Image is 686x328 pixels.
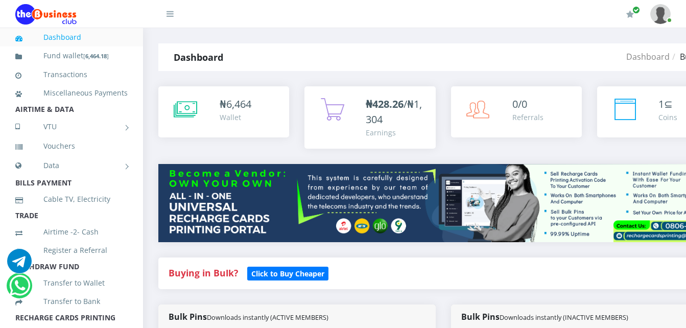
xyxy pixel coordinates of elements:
[247,267,328,279] a: Click to Buy Cheaper
[85,52,107,60] b: 6,464.18
[15,63,128,86] a: Transactions
[207,313,328,322] small: Downloads instantly (ACTIVE MEMBERS)
[304,86,435,149] a: ₦428.26/₦1,304 Earnings
[169,267,238,279] strong: Buying in Bulk?
[632,6,640,14] span: Renew/Upgrade Subscription
[15,271,128,295] a: Transfer to Wallet
[15,153,128,178] a: Data
[15,290,128,313] a: Transfer to Bank
[15,134,128,158] a: Vouchers
[15,4,77,25] img: Logo
[626,10,634,18] i: Renew/Upgrade Subscription
[83,52,109,60] small: [ ]
[626,51,670,62] a: Dashboard
[15,239,128,262] a: Register a Referral
[366,97,422,126] span: /₦1,304
[220,97,251,112] div: ₦
[15,81,128,105] a: Miscellaneous Payments
[7,256,32,273] a: Chat for support
[658,112,677,123] div: Coins
[220,112,251,123] div: Wallet
[366,97,404,111] b: ₦428.26
[500,313,628,322] small: Downloads instantly (INACTIVE MEMBERS)
[512,112,543,123] div: Referrals
[15,26,128,49] a: Dashboard
[451,86,582,137] a: 0/0 Referrals
[251,269,324,278] b: Click to Buy Cheaper
[169,311,328,322] strong: Bulk Pins
[174,51,223,63] strong: Dashboard
[9,281,30,298] a: Chat for support
[226,97,251,111] span: 6,464
[658,97,664,111] span: 1
[512,97,527,111] span: 0/0
[15,114,128,139] a: VTU
[15,220,128,244] a: Airtime -2- Cash
[158,86,289,137] a: ₦6,464 Wallet
[15,44,128,68] a: Fund wallet[6,464.18]
[366,127,425,138] div: Earnings
[15,188,128,211] a: Cable TV, Electricity
[658,97,677,112] div: ⊆
[650,4,671,24] img: User
[461,311,628,322] strong: Bulk Pins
